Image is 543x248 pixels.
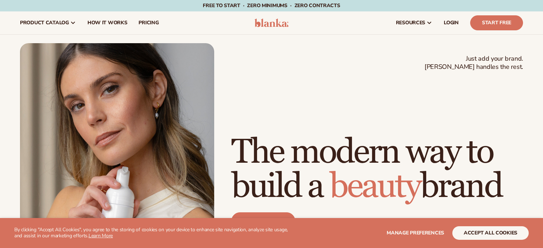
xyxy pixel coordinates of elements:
span: beauty [330,166,420,207]
a: product catalog [14,11,82,34]
span: How It Works [87,20,127,26]
a: LOGIN [438,11,464,34]
a: resources [390,11,438,34]
a: Learn More [89,232,113,239]
a: Start Free [470,15,523,30]
button: Manage preferences [387,226,444,240]
span: Just add your brand. [PERSON_NAME] handles the rest. [424,55,523,71]
p: By clicking "Accept All Cookies", you agree to the storing of cookies on your device to enhance s... [14,227,296,239]
button: accept all cookies [452,226,529,240]
img: logo [255,19,288,27]
span: Free to start · ZERO minimums · ZERO contracts [203,2,340,9]
span: Manage preferences [387,229,444,236]
a: Start free [231,212,295,229]
span: resources [396,20,425,26]
h1: The modern way to build a brand [231,135,523,204]
span: LOGIN [444,20,459,26]
span: product catalog [20,20,69,26]
span: pricing [139,20,159,26]
a: How It Works [82,11,133,34]
a: pricing [133,11,164,34]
